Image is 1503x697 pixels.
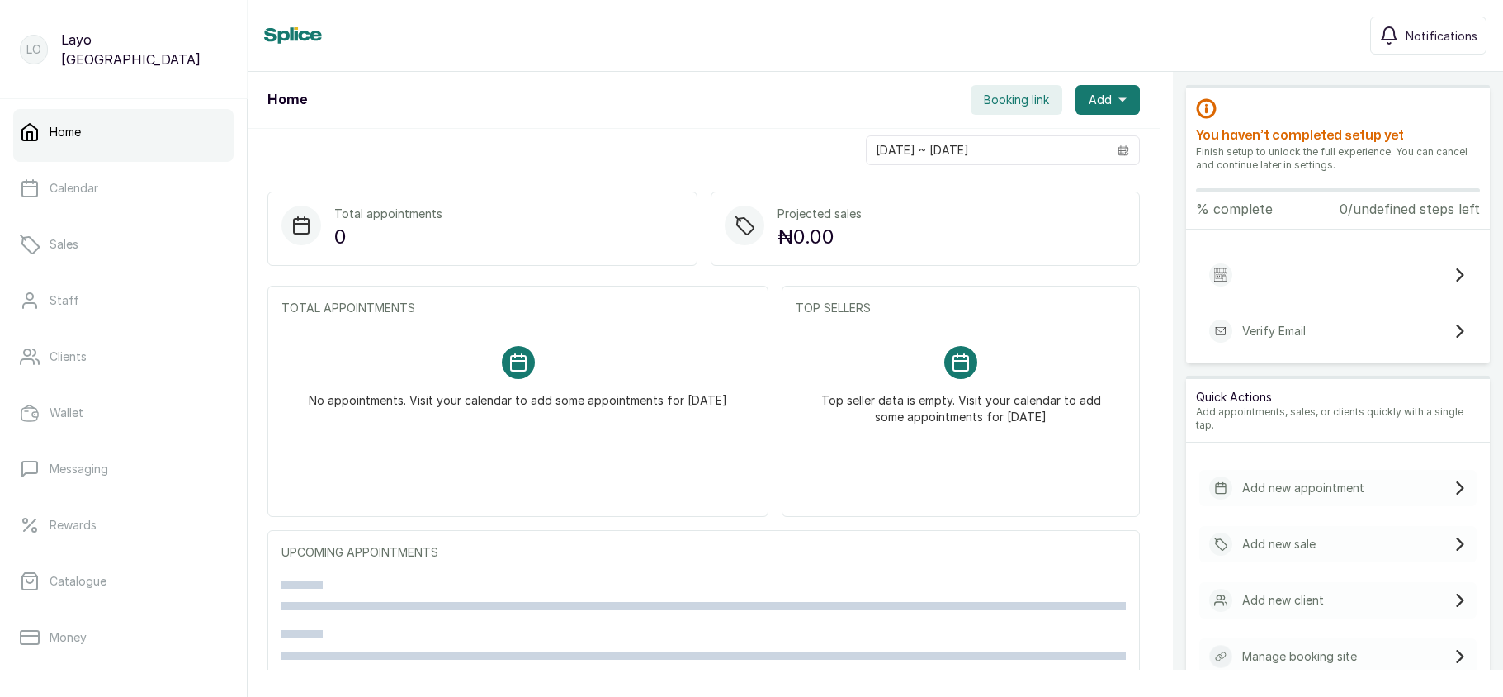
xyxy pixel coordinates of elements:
a: Calendar [13,165,234,211]
p: Layo [GEOGRAPHIC_DATA] [61,30,227,69]
p: Money [50,629,87,646]
p: Home [50,124,81,140]
p: 0/undefined steps left [1340,199,1480,219]
p: Staff [50,292,79,309]
p: Catalogue [50,573,106,590]
p: Verify Email [1242,323,1306,339]
p: Finish setup to unlock the full experience. You can cancel and continue later in settings. [1196,145,1480,172]
a: Sales [13,221,234,268]
a: Money [13,614,234,661]
p: Top seller data is empty. Visit your calendar to add some appointments for [DATE] [815,379,1106,425]
p: Quick Actions [1196,389,1480,405]
p: Wallet [50,405,83,421]
p: TOP SELLERS [796,300,1126,316]
p: Clients [50,348,87,365]
button: Notifications [1370,17,1486,55]
p: Projected sales [777,206,862,222]
p: Add new appointment [1242,480,1364,496]
p: Add new client [1242,592,1324,609]
svg: calendar [1118,145,1129,156]
p: % complete [1196,199,1273,219]
span: Add [1089,92,1112,108]
p: LO [26,41,41,58]
input: Select date [867,136,1108,164]
a: Messaging [13,446,234,492]
button: Add [1075,85,1140,115]
h1: Home [267,90,307,110]
a: Catalogue [13,558,234,605]
p: Sales [50,236,78,253]
p: UPCOMING APPOINTMENTS [281,544,1126,561]
p: Total appointments [334,206,442,222]
p: Manage booking site [1242,648,1357,665]
h2: You haven’t completed setup yet [1196,126,1480,145]
p: Calendar [50,180,98,197]
p: Add new sale [1242,536,1316,552]
a: Rewards [13,502,234,548]
a: Home [13,109,234,155]
p: Rewards [50,517,97,533]
a: Clients [13,334,234,380]
p: No appointments. Visit your calendar to add some appointments for [DATE] [309,379,727,409]
p: TOTAL APPOINTMENTS [281,300,754,316]
a: Wallet [13,390,234,436]
button: Booking link [971,85,1062,115]
p: Add appointments, sales, or clients quickly with a single tap. [1196,405,1480,432]
p: ₦0.00 [777,222,862,252]
p: Messaging [50,461,108,477]
a: Staff [13,277,234,324]
span: Notifications [1406,27,1477,45]
p: 0 [334,222,442,252]
span: Booking link [984,92,1049,108]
